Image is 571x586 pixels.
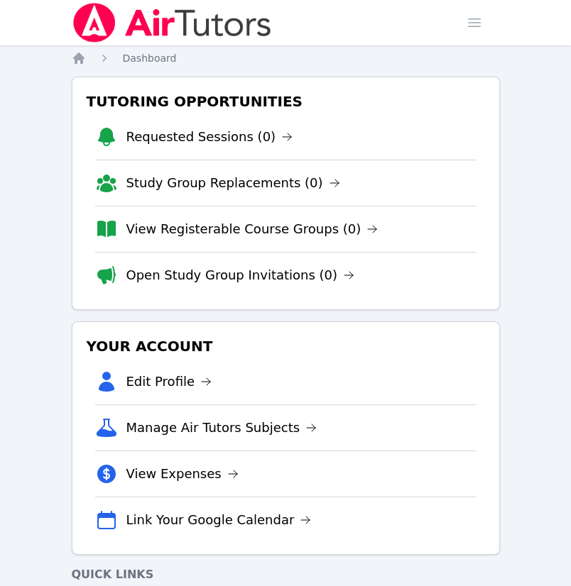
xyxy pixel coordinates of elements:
a: Edit Profile [126,372,212,392]
a: View Registerable Course Groups (0) [126,219,379,239]
a: Manage Air Tutors Subjects [126,418,317,438]
nav: Breadcrumb [72,51,500,65]
a: View Expenses [126,464,239,484]
a: Link Your Google Calendar [126,510,312,530]
a: Open Study Group Invitations (0) [126,265,355,285]
h3: Your Account [84,333,488,359]
h4: Quick Links [72,566,500,583]
a: Dashboard [123,51,177,65]
span: Dashboard [123,52,177,64]
img: Air Tutors [72,3,273,43]
a: Study Group Replacements (0) [126,173,340,193]
h3: Tutoring Opportunities [84,89,488,114]
a: Requested Sessions (0) [126,127,293,147]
